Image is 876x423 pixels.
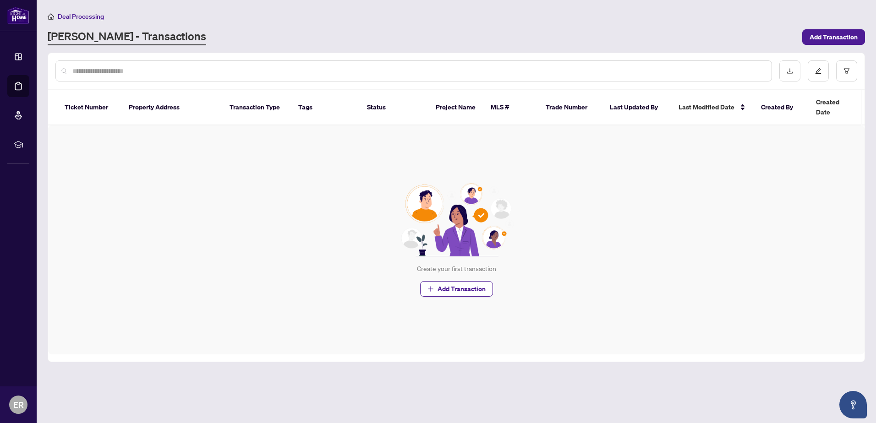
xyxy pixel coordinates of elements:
[810,30,858,44] span: Add Transaction
[58,12,104,21] span: Deal Processing
[802,29,865,45] button: Add Transaction
[816,97,854,117] span: Created Date
[754,90,809,125] th: Created By
[360,90,428,125] th: Status
[809,90,873,125] th: Created Date
[121,90,222,125] th: Property Address
[48,13,54,20] span: home
[420,281,493,297] button: Add Transaction
[602,90,671,125] th: Last Updated By
[787,68,793,74] span: download
[291,90,360,125] th: Tags
[679,102,734,112] span: Last Modified Date
[815,68,821,74] span: edit
[839,391,867,418] button: Open asap
[538,90,602,125] th: Trade Number
[671,90,754,125] th: Last Modified Date
[7,7,29,24] img: logo
[428,90,483,125] th: Project Name
[483,90,538,125] th: MLS #
[808,60,829,81] button: edit
[836,60,857,81] button: filter
[13,398,24,411] span: ER
[397,183,515,256] img: Null State Icon
[779,60,800,81] button: download
[57,90,121,125] th: Ticket Number
[427,286,434,292] span: plus
[48,29,206,45] a: [PERSON_NAME] - Transactions
[843,68,850,74] span: filter
[438,282,486,296] span: Add Transaction
[417,264,496,274] div: Create your first transaction
[222,90,291,125] th: Transaction Type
